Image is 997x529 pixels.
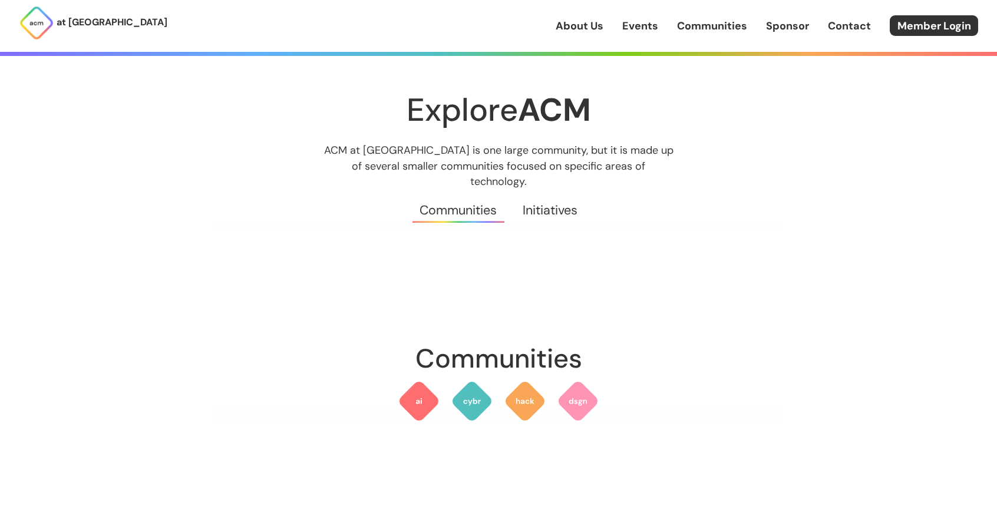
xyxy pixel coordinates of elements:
strong: ACM [518,89,591,131]
a: Sponsor [766,18,809,34]
h1: Explore [216,92,781,127]
h2: Communities [216,338,781,380]
img: ACM Logo [19,5,54,41]
a: Communities [407,189,510,232]
p: ACM at [GEOGRAPHIC_DATA] is one large community, but it is made up of several smaller communities... [313,143,684,189]
img: ACM Hack [504,380,546,422]
a: About Us [556,18,603,34]
img: ACM AI [398,380,440,422]
a: at [GEOGRAPHIC_DATA] [19,5,167,41]
a: Events [622,18,658,34]
img: ACM Cyber [451,380,493,422]
img: ACM Design [557,380,599,422]
a: Contact [828,18,871,34]
a: Member Login [890,15,978,36]
p: at [GEOGRAPHIC_DATA] [57,15,167,30]
a: Communities [677,18,747,34]
a: Initiatives [510,189,590,232]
